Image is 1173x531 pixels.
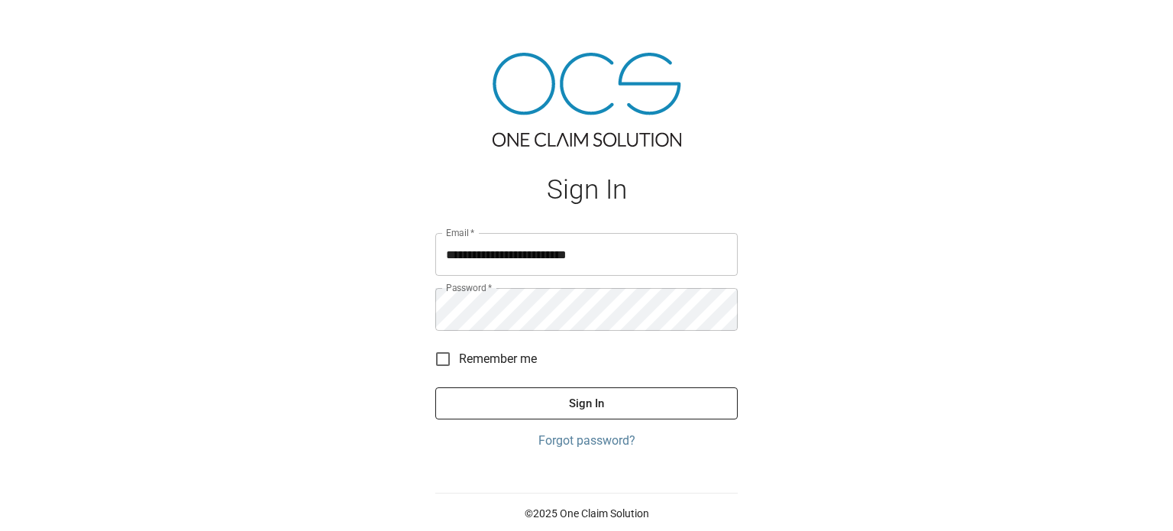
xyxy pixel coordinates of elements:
[435,387,738,419] button: Sign In
[446,226,475,239] label: Email
[493,53,681,147] img: ocs-logo-tra.png
[18,9,79,40] img: ocs-logo-white-transparent.png
[446,281,492,294] label: Password
[459,350,537,368] span: Remember me
[435,174,738,206] h1: Sign In
[435,506,738,521] p: © 2025 One Claim Solution
[435,432,738,450] a: Forgot password?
